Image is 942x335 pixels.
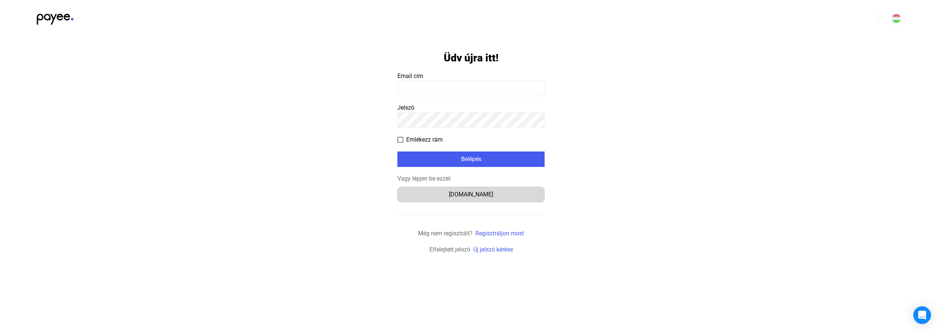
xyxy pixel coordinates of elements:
a: Regisztráljon most [475,230,524,237]
span: Emlékezz rám [406,135,443,144]
img: black-payee-blue-dot.svg [37,10,74,25]
span: Jelszó [397,104,414,111]
div: Vagy lépjen be ezzel: [397,174,545,183]
span: Még nem regisztrált? [418,230,472,237]
h1: Üdv újra itt! [444,51,499,64]
a: [DOMAIN_NAME] [397,191,545,198]
button: [DOMAIN_NAME] [397,187,545,202]
button: HU [888,10,905,27]
a: Új jelszó kérése [473,246,513,253]
img: HU [892,14,901,23]
button: Belépés [397,152,545,167]
div: Open Intercom Messenger [913,306,931,324]
span: Email cím [397,72,423,79]
div: Belépés [400,155,542,164]
span: Elfelejtett jelszó [429,246,470,253]
div: [DOMAIN_NAME] [400,190,542,199]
